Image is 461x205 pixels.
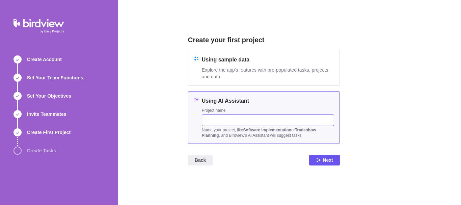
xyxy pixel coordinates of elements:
[27,129,71,136] span: Create First Project
[27,56,62,63] span: Create Account
[202,56,334,64] h4: Using sample data
[202,127,334,138] div: Name your project, like or , and Birdview's Al Assistant will suggest tasks
[27,93,71,99] span: Set Your Objectives
[202,67,334,80] span: Explore the app's features with pre-populated tasks, projects, and data
[188,35,340,45] h2: Create your first project
[202,108,334,114] div: Project name
[27,147,56,154] span: Create Tasks
[243,128,292,132] b: Software Implementation
[27,111,66,118] span: Invite Teammates
[202,97,334,105] h4: Using AI Assistant
[195,156,206,164] span: Back
[202,128,316,138] b: Tradeshow Planning
[309,155,340,165] span: Next
[188,155,213,165] span: Back
[323,156,333,164] span: Next
[27,74,83,81] span: Set Your Team Functions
